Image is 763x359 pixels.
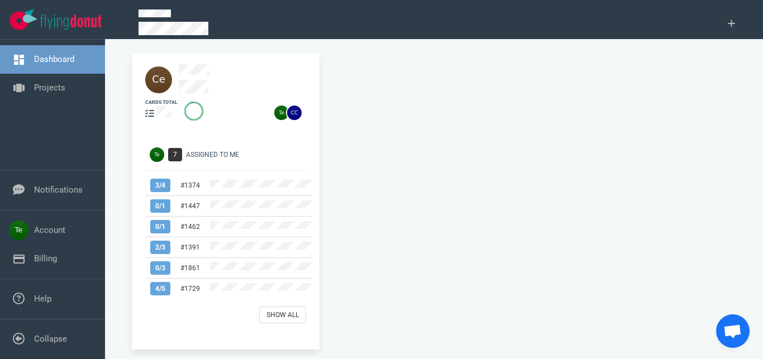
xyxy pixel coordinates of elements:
a: Projects [34,83,65,93]
span: 0 / 1 [150,199,170,213]
span: 7 [168,148,182,161]
a: #1447 [180,202,200,210]
a: Show All [259,307,306,323]
div: Chat abierto [716,314,750,348]
a: #1729 [180,285,200,293]
div: cards total [145,99,178,106]
img: 40 [145,66,172,93]
a: Collapse [34,334,67,344]
span: 0 / 3 [150,261,170,275]
span: 3 / 4 [150,179,170,192]
a: #1374 [180,181,200,189]
a: #1391 [180,243,200,251]
img: 26 [274,106,289,120]
a: #1861 [180,264,200,272]
a: Billing [34,253,57,264]
img: 26 [287,106,302,120]
a: Account [34,225,65,235]
a: Help [34,294,51,304]
a: #1462 [180,223,200,231]
a: Dashboard [34,54,74,64]
span: 0 / 1 [150,220,170,233]
a: Notifications [34,185,83,195]
img: Avatar [150,147,164,162]
img: Flying Donut text logo [40,15,102,30]
span: 4 / 5 [150,282,170,295]
span: 2 / 3 [150,241,170,254]
div: Assigned To Me [186,150,313,160]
